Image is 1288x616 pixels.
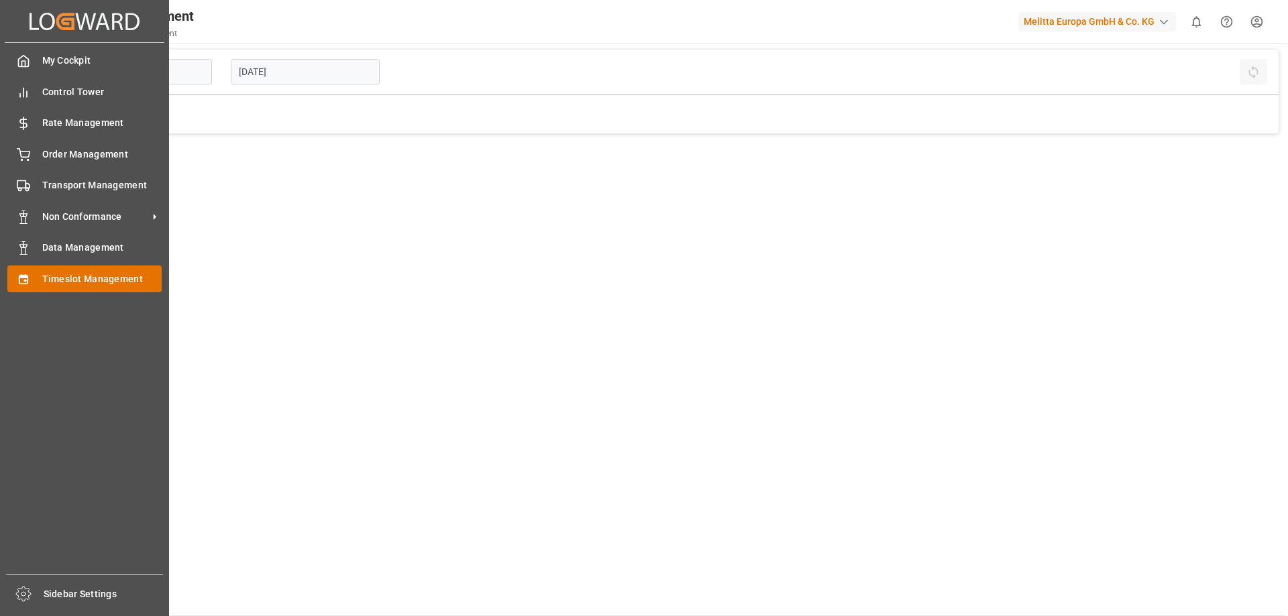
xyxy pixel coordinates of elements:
button: Melitta Europa GmbH & Co. KG [1018,9,1181,34]
span: Control Tower [42,85,162,99]
a: Order Management [7,141,162,167]
span: Rate Management [42,116,162,130]
button: show 0 new notifications [1181,7,1212,37]
div: Melitta Europa GmbH & Co. KG [1018,12,1176,32]
span: Transport Management [42,178,162,192]
a: Transport Management [7,172,162,198]
span: Data Management [42,241,162,255]
button: Help Center [1212,7,1242,37]
span: Sidebar Settings [44,587,164,601]
a: Rate Management [7,110,162,136]
span: Timeslot Management [42,272,162,286]
a: My Cockpit [7,48,162,74]
a: Control Tower [7,78,162,105]
span: My Cockpit [42,54,162,68]
a: Data Management [7,235,162,261]
input: DD-MM-YYYY [231,59,380,84]
a: Timeslot Management [7,265,162,292]
span: Order Management [42,147,162,162]
span: Non Conformance [42,210,148,224]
